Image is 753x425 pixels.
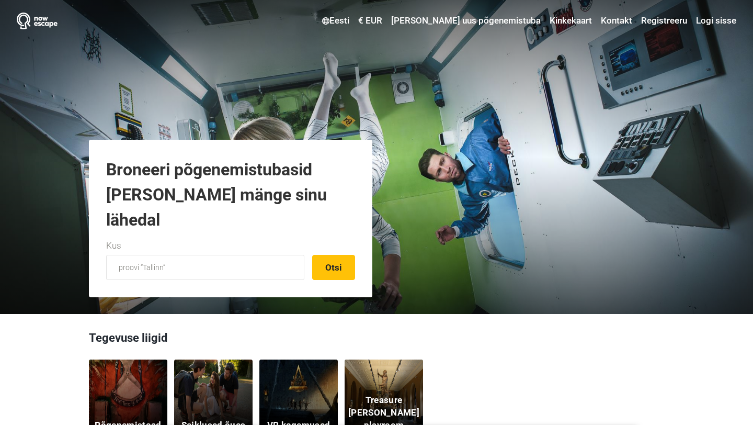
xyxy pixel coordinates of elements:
[106,157,355,232] h1: Broneeri põgenemistubasid [PERSON_NAME] mänge sinu lähedal
[106,255,304,280] input: proovi “Tallinn”
[547,12,595,30] a: Kinkekaart
[320,12,352,30] a: Eesti
[312,255,355,280] button: Otsi
[89,330,664,352] h3: Tegevuse liigid
[598,12,635,30] a: Kontakt
[17,13,58,29] img: Nowescape logo
[106,239,121,253] label: Kus
[356,12,385,30] a: € EUR
[389,12,543,30] a: [PERSON_NAME] uus põgenemistuba
[322,17,329,25] img: Eesti
[638,12,690,30] a: Registreeru
[693,12,736,30] a: Logi sisse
